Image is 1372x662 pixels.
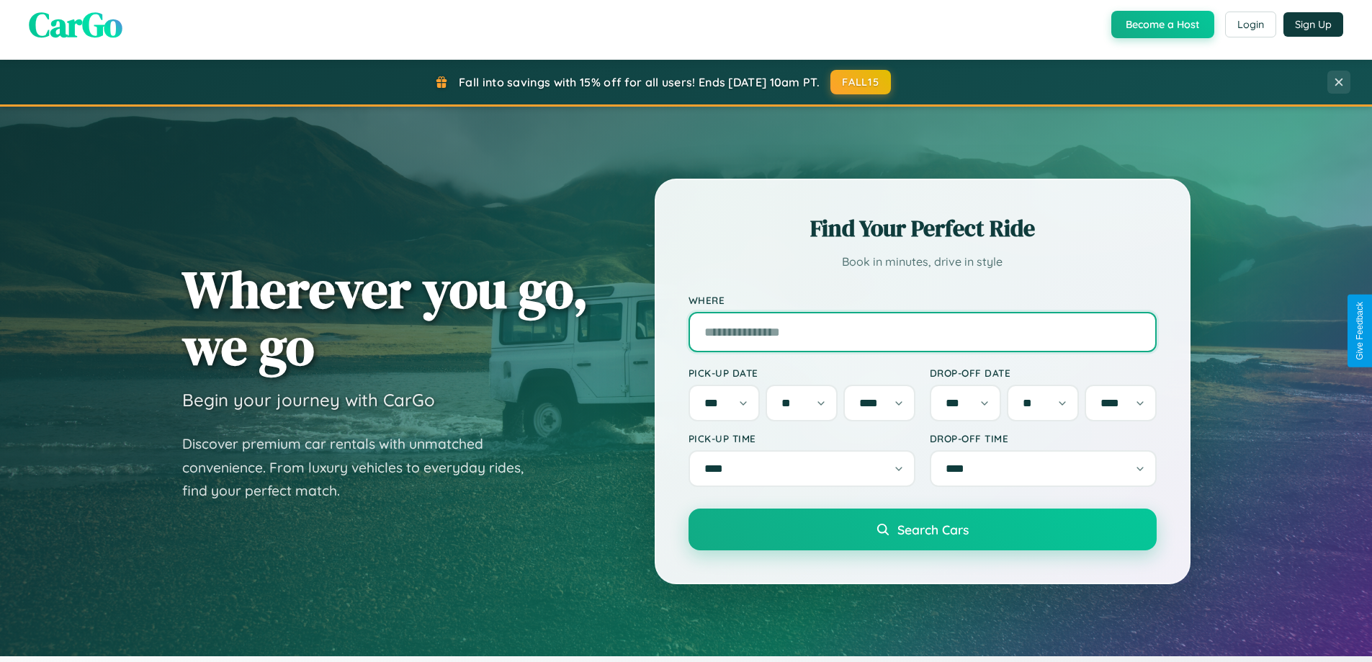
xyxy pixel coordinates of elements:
div: Give Feedback [1355,302,1365,360]
h3: Begin your journey with CarGo [182,389,435,411]
span: Fall into savings with 15% off for all users! Ends [DATE] 10am PT. [459,75,820,89]
label: Drop-off Date [930,367,1157,379]
p: Book in minutes, drive in style [689,251,1157,272]
h2: Find Your Perfect Ride [689,213,1157,244]
span: Search Cars [897,522,969,537]
label: Drop-off Time [930,432,1157,444]
label: Pick-up Date [689,367,915,379]
button: Sign Up [1283,12,1343,37]
p: Discover premium car rentals with unmatched convenience. From luxury vehicles to everyday rides, ... [182,432,542,503]
button: FALL15 [830,70,891,94]
label: Pick-up Time [689,432,915,444]
span: CarGo [29,1,122,48]
h1: Wherever you go, we go [182,261,588,375]
label: Where [689,294,1157,306]
button: Search Cars [689,509,1157,550]
button: Login [1225,12,1276,37]
button: Become a Host [1111,11,1214,38]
